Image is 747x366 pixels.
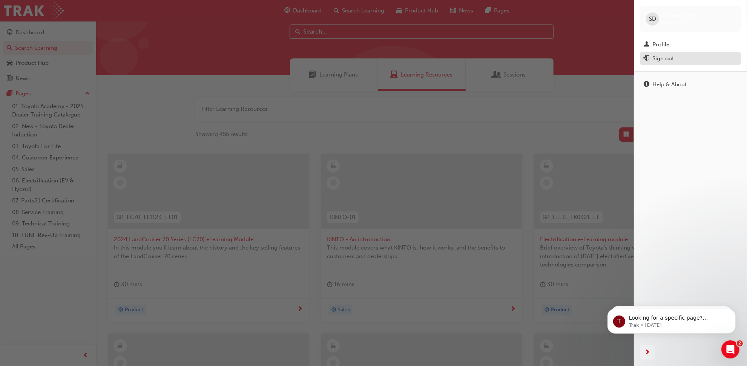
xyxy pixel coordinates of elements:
[737,340,743,346] span: 2
[644,55,649,62] span: exit-icon
[644,41,649,48] span: man-icon
[721,340,739,358] iframe: Intercom live chat
[662,19,680,26] span: 656619
[644,81,649,88] span: info-icon
[652,54,674,63] div: Sign out
[662,12,697,19] span: Shanae Derry
[596,293,747,346] iframe: Intercom notifications message
[649,15,656,23] span: SD
[640,52,741,66] button: Sign out
[640,38,741,52] a: Profile
[640,78,741,92] a: Help & About
[652,40,669,49] div: Profile
[652,80,687,89] div: Help & About
[645,348,650,357] span: next-icon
